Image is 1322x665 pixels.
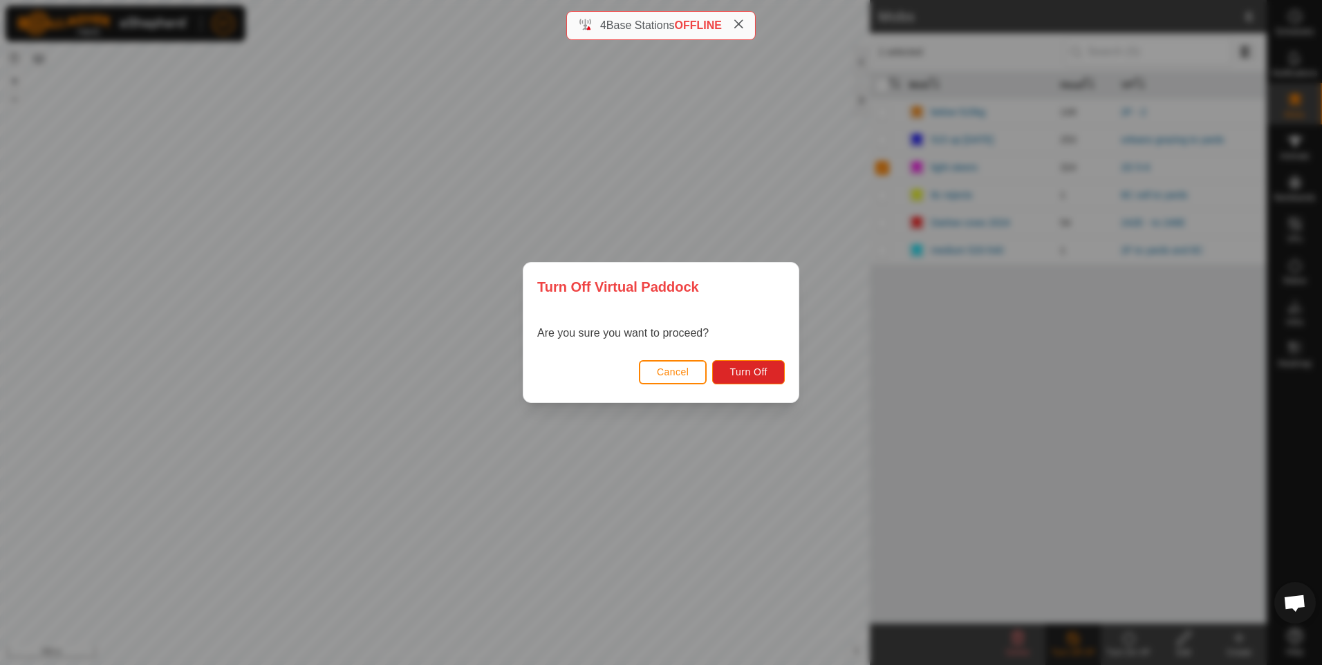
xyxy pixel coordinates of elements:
div: Open chat [1274,582,1316,624]
button: Cancel [639,360,707,384]
span: 4 [600,19,606,31]
span: Base Stations [606,19,675,31]
span: Turn Off Virtual Paddock [537,277,699,297]
button: Turn Off [712,360,785,384]
span: Cancel [657,366,689,377]
p: Are you sure you want to proceed? [537,325,709,341]
span: OFFLINE [675,19,722,31]
span: Turn Off [729,366,767,377]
